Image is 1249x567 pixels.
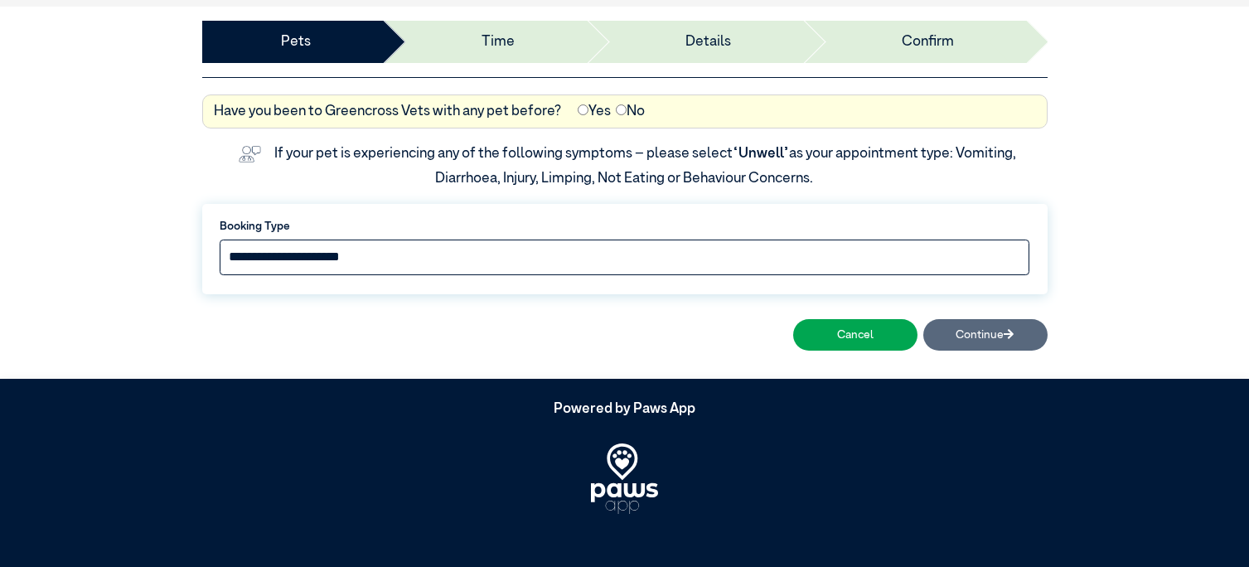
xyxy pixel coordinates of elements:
[220,218,1030,235] label: Booking Type
[578,104,588,115] input: Yes
[233,140,267,168] img: vet
[202,401,1048,418] h5: Powered by Paws App
[214,101,561,123] label: Have you been to Greencross Vets with any pet before?
[616,101,645,123] label: No
[616,104,627,115] input: No
[578,101,611,123] label: Yes
[274,147,1019,186] label: If your pet is experiencing any of the following symptoms – please select as your appointment typ...
[733,147,789,161] span: “Unwell”
[281,31,311,53] a: Pets
[591,443,659,514] img: PawsApp
[793,319,917,350] button: Cancel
